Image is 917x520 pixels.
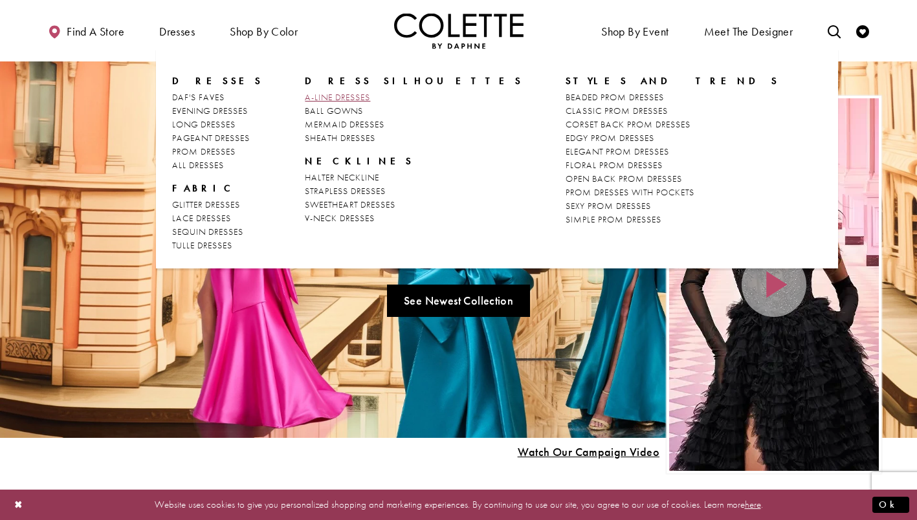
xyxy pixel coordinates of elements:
span: CLASSIC PROM DRESSES [566,105,668,116]
span: MERMAID DRESSES [305,118,384,130]
ul: Slider Links [250,279,667,322]
span: GLITTER DRESSES [172,199,240,210]
a: here [745,498,761,511]
a: FLORAL PROM DRESSES [566,158,780,172]
a: SIMPLE PROM DRESSES [566,213,780,226]
a: EDGY PROM DRESSES [566,131,780,145]
span: STYLES AND TRENDS [566,74,780,87]
span: SIMPLE PROM DRESSES [566,213,661,225]
a: ELEGANT PROM DRESSES [566,145,780,158]
a: Toggle search [824,13,844,49]
img: Colette by Daphne [394,13,524,49]
span: Find a store [67,25,124,38]
a: SEQUIN DRESSES [172,225,263,239]
span: ELEGANT PROM DRESSES [566,146,669,157]
span: Dresses [172,74,263,87]
span: PROM DRESSES WITH POCKETS [566,186,694,198]
button: Close Dialog [8,493,30,516]
span: Dresses [156,13,198,49]
a: ALL DRESSES [172,158,263,172]
a: MERMAID DRESSES [305,118,523,131]
span: LACE DRESSES [172,212,231,224]
span: STRAPLESS DRESSES [305,185,386,197]
span: Shop by color [226,13,301,49]
span: Play Slide #15 Video [517,446,659,459]
span: V-NECK DRESSES [305,212,375,224]
a: See Newest Collection A Chique Escape All New Styles For Spring 2025 [387,285,531,317]
a: PROM DRESSES [172,145,263,158]
a: Check Wishlist [853,13,872,49]
span: NECKLINES [305,155,523,168]
a: V-NECK DRESSES [305,211,523,225]
p: Website uses cookies to give you personalized shopping and marketing experiences. By continuing t... [93,496,824,514]
a: SHEATH DRESSES [305,131,523,145]
a: STRAPLESS DRESSES [305,184,523,198]
span: OPEN BACK PROM DRESSES [566,173,682,184]
a: Visit Home Page [394,13,524,49]
span: Shop By Event [601,25,668,38]
a: PAGEANT DRESSES [172,131,263,145]
a: LONG DRESSES [172,118,263,131]
span: SWEETHEART DRESSES [305,199,395,210]
span: SEQUIN DRESSES [172,226,243,237]
span: TULLE DRESSES [172,239,232,251]
span: NECKLINES [305,155,414,168]
span: Shop by color [230,25,298,38]
span: PAGEANT DRESSES [172,132,250,144]
button: Submit Dialog [872,497,909,513]
a: LACE DRESSES [172,211,263,225]
a: Meet the designer [701,13,797,49]
span: BALL GOWNS [305,105,363,116]
a: BALL GOWNS [305,104,523,118]
a: SEXY PROM DRESSES [566,199,780,213]
span: FABRIC [172,182,237,195]
a: CORSET BACK PROM DRESSES [566,118,780,131]
span: FABRIC [172,182,263,195]
a: DAF'S FAVES [172,91,263,104]
a: TULLE DRESSES [172,239,263,252]
a: Find a store [45,13,127,49]
span: DRESS SILHOUETTES [305,74,523,87]
span: PROM DRESSES [172,146,236,157]
span: Shop By Event [598,13,672,49]
span: DAF'S FAVES [172,91,225,103]
span: EVENING DRESSES [172,105,248,116]
a: BEADED PROM DRESSES [566,91,780,104]
span: CORSET BACK PROM DRESSES [566,118,691,130]
a: OPEN BACK PROM DRESSES [566,172,780,186]
a: EVENING DRESSES [172,104,263,118]
span: A-LINE DRESSES [305,91,370,103]
a: CLASSIC PROM DRESSES [566,104,780,118]
span: SHEATH DRESSES [305,132,375,144]
a: PROM DRESSES WITH POCKETS [566,186,780,199]
a: SWEETHEART DRESSES [305,198,523,211]
a: HALTER NECKLINE [305,171,523,184]
span: LONG DRESSES [172,118,236,130]
span: HALTER NECKLINE [305,171,379,183]
span: Meet the designer [704,25,793,38]
span: FLORAL PROM DRESSES [566,159,663,171]
span: Dresses [159,25,195,38]
span: BEADED PROM DRESSES [566,91,664,103]
span: SEXY PROM DRESSES [566,200,651,211]
span: ALL DRESSES [172,159,224,171]
span: EDGY PROM DRESSES [566,132,654,144]
a: A-LINE DRESSES [305,91,523,104]
a: GLITTER DRESSES [172,198,263,211]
